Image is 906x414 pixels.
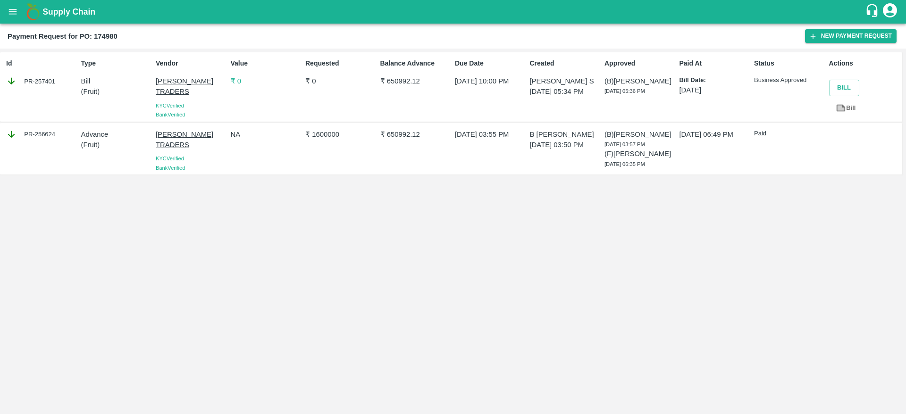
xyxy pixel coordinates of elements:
[81,86,152,97] p: ( Fruit )
[455,76,526,86] p: [DATE] 10:00 PM
[231,76,302,86] p: ₹ 0
[231,129,302,140] p: NA
[305,129,376,140] p: ₹ 1600000
[305,76,376,86] p: ₹ 0
[6,58,77,68] p: Id
[380,58,451,68] p: Balance Advance
[530,129,601,140] p: B [PERSON_NAME]
[530,76,601,86] p: [PERSON_NAME] S
[8,33,117,40] b: Payment Request for PO: 174980
[604,76,675,86] p: (B) [PERSON_NAME]
[156,165,185,171] span: Bank Verified
[754,76,825,85] p: Business Approved
[81,140,152,150] p: ( Fruit )
[156,76,226,97] p: [PERSON_NAME] TRADERS
[156,156,184,161] span: KYC Verified
[754,58,825,68] p: Status
[754,129,825,138] p: Paid
[81,76,152,86] p: Bill
[865,3,881,20] div: customer-support
[156,103,184,108] span: KYC Verified
[81,58,152,68] p: Type
[679,129,750,140] p: [DATE] 06:49 PM
[679,85,750,95] p: [DATE]
[829,58,900,68] p: Actions
[881,2,898,22] div: account of current user
[81,129,152,140] p: Advance
[530,58,601,68] p: Created
[380,76,451,86] p: ₹ 650992.12
[6,76,77,86] div: PR-257401
[604,129,675,140] p: (B) [PERSON_NAME]
[604,161,645,167] span: [DATE] 06:35 PM
[42,7,95,17] b: Supply Chain
[679,58,750,68] p: Paid At
[156,129,226,150] p: [PERSON_NAME] TRADERS
[231,58,302,68] p: Value
[829,100,863,116] a: Bill
[679,76,750,85] p: Bill Date:
[24,2,42,21] img: logo
[604,141,645,147] span: [DATE] 03:57 PM
[2,1,24,23] button: open drawer
[380,129,451,140] p: ₹ 650992.12
[604,149,675,159] p: (F) [PERSON_NAME]
[455,58,526,68] p: Due Date
[156,112,185,117] span: Bank Verified
[156,58,226,68] p: Vendor
[604,88,645,94] span: [DATE] 05:36 PM
[305,58,376,68] p: Requested
[455,129,526,140] p: [DATE] 03:55 PM
[530,86,601,97] p: [DATE] 05:34 PM
[829,80,859,96] button: Bill
[805,29,897,43] button: New Payment Request
[530,140,601,150] p: [DATE] 03:50 PM
[42,5,865,18] a: Supply Chain
[604,58,675,68] p: Approved
[6,129,77,140] div: PR-256624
